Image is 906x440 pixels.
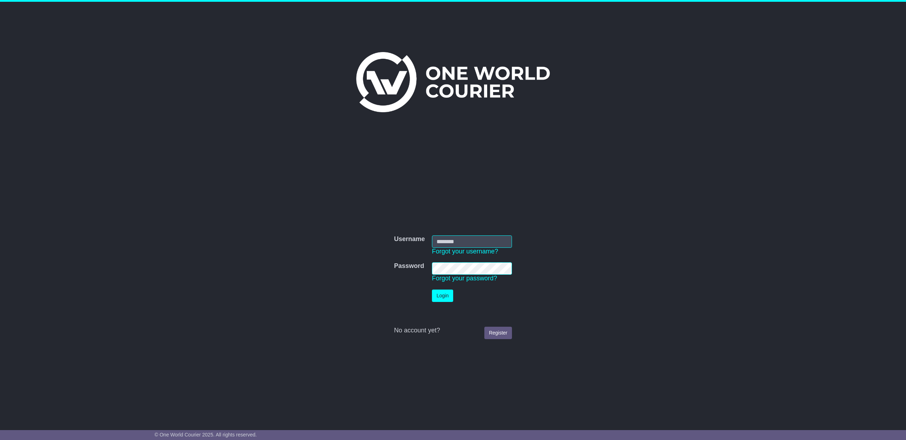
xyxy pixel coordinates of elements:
[484,327,512,339] a: Register
[432,290,453,302] button: Login
[432,275,497,282] a: Forgot your password?
[394,327,512,335] div: No account yet?
[356,52,549,112] img: One World
[394,262,424,270] label: Password
[394,235,425,243] label: Username
[155,432,257,438] span: © One World Courier 2025. All rights reserved.
[432,248,498,255] a: Forgot your username?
